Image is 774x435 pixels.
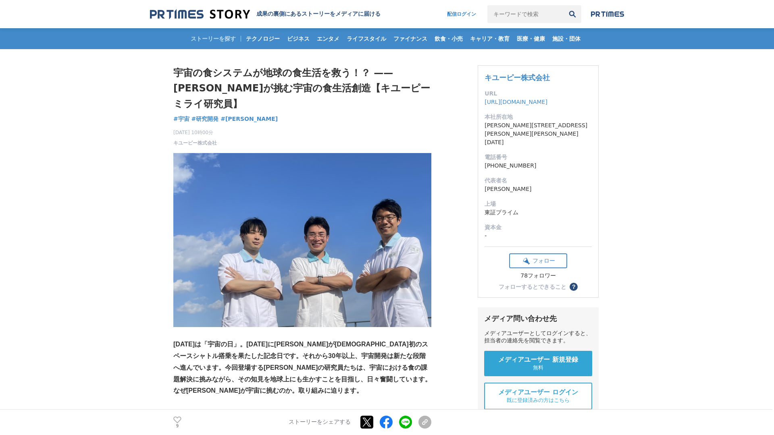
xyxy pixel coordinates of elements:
[509,272,567,280] div: 78フォロワー
[485,153,592,162] dt: 電話番号
[431,28,466,49] a: 飲食・小売
[173,65,431,112] h1: 宇宙の食システムが地球の食生活を救う！？ —— [PERSON_NAME]が挑む宇宙の食生活創造【キユーピー ミライ研究員】
[467,35,513,42] span: キャリア・教育
[485,185,592,193] dd: [PERSON_NAME]
[498,388,578,397] span: メディアユーザー ログイン
[173,153,431,327] img: thumbnail_24e871d0-83d7-11f0-81ba-bfccc2c5b4a3.jpg
[284,28,313,49] a: ビジネス
[485,232,592,240] dd: -
[485,73,550,82] a: キユーピー株式会社
[484,383,592,410] a: メディアユーザー ログイン 既に登録済みの方はこちら
[150,9,250,20] img: 成果の裏側にあるストーリーをメディアに届ける
[591,11,624,17] img: prtimes
[314,35,343,42] span: エンタメ
[485,223,592,232] dt: 資本金
[343,28,389,49] a: ライフスタイル
[484,314,592,323] div: メディア問い合わせ先
[498,356,578,364] span: メディアユーザー 新規登録
[431,35,466,42] span: 飲食・小売
[243,35,283,42] span: テクノロジー
[390,35,431,42] span: ファイナンス
[485,208,592,217] dd: 東証プライム
[485,99,547,105] a: [URL][DOMAIN_NAME]
[499,284,566,290] div: フォローするとできること
[289,419,351,426] p: ストーリーをシェアする
[549,35,584,42] span: 施設・団体
[514,35,548,42] span: 医療・健康
[173,129,217,136] span: [DATE] 10時00分
[487,5,564,23] input: キーワードで検索
[256,10,381,18] h2: 成果の裏側にあるストーリーをメディアに届ける
[507,397,570,404] span: 既に登録済みの方はこちら
[173,115,189,123] a: #宇宙
[485,176,592,185] dt: 代表者名
[485,113,592,121] dt: 本社所在地
[314,28,343,49] a: エンタメ
[571,284,576,290] span: ？
[284,35,313,42] span: ビジネス
[173,408,431,420] p: 研究員プロフィール（写真左から）
[343,35,389,42] span: ライフスタイル
[514,28,548,49] a: 医療・健康
[485,121,592,147] dd: [PERSON_NAME][STREET_ADDRESS][PERSON_NAME][PERSON_NAME][DATE]
[485,200,592,208] dt: 上場
[467,28,513,49] a: キャリア・教育
[221,115,278,123] a: #[PERSON_NAME]
[173,139,217,147] a: キユーピー株式会社
[484,351,592,376] a: メディアユーザー 新規登録 無料
[439,5,484,23] a: 配信ログイン
[549,28,584,49] a: 施設・団体
[191,115,219,123] a: #研究開発
[564,5,581,23] button: 検索
[484,330,592,344] div: メディアユーザーとしてログインすると、担当者の連絡先を閲覧できます。
[243,28,283,49] a: テクノロジー
[533,364,543,371] span: 無料
[485,89,592,98] dt: URL
[173,341,431,394] strong: [DATE]は「宇宙の日」。[DATE]に[PERSON_NAME]が[DEMOGRAPHIC_DATA]初のスペースシャトル搭乗を果たした記念日です。それから30年以上、宇宙開発は新たな段階へ...
[485,162,592,170] dd: [PHONE_NUMBER]
[570,283,578,291] button: ？
[150,9,381,20] a: 成果の裏側にあるストーリーをメディアに届ける 成果の裏側にあるストーリーをメディアに届ける
[173,424,181,428] p: 9
[390,28,431,49] a: ファイナンス
[509,253,567,268] button: フォロー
